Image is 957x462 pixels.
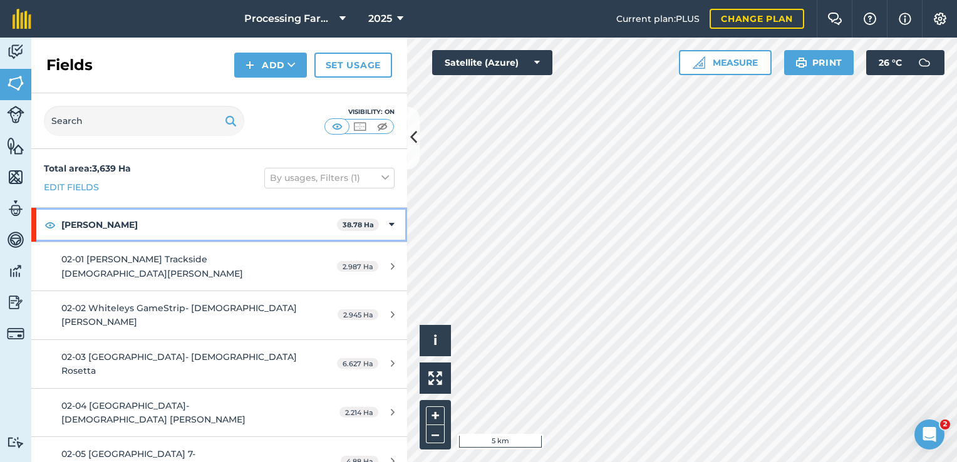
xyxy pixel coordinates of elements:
a: Edit fields [44,180,99,194]
img: svg+xml;base64,PHN2ZyB4bWxucz0iaHR0cDovL3d3dy53My5vcmcvMjAwMC9zdmciIHdpZHRoPSI1NiIgaGVpZ2h0PSI2MC... [7,168,24,187]
div: [PERSON_NAME]38.78 Ha [31,208,407,242]
img: svg+xml;base64,PD94bWwgdmVyc2lvbj0iMS4wIiBlbmNvZGluZz0idXRmLTgiPz4KPCEtLSBHZW5lcmF0b3I6IEFkb2JlIE... [7,199,24,218]
span: 26 ° C [879,50,902,75]
span: 2.987 Ha [337,261,378,272]
button: By usages, Filters (1) [264,168,395,188]
a: 02-04 [GEOGRAPHIC_DATA]- [DEMOGRAPHIC_DATA] [PERSON_NAME]2.214 Ha [31,389,407,437]
span: 02-01 [PERSON_NAME] Trackside [DEMOGRAPHIC_DATA][PERSON_NAME] [61,254,243,279]
img: svg+xml;base64,PD94bWwgdmVyc2lvbj0iMS4wIiBlbmNvZGluZz0idXRmLTgiPz4KPCEtLSBHZW5lcmF0b3I6IEFkb2JlIE... [7,293,24,312]
img: A question mark icon [862,13,877,25]
button: Satellite (Azure) [432,50,552,75]
span: i [433,332,437,348]
button: Print [784,50,854,75]
button: Add [234,53,307,78]
img: svg+xml;base64,PHN2ZyB4bWxucz0iaHR0cDovL3d3dy53My5vcmcvMjAwMC9zdmciIHdpZHRoPSI1MCIgaGVpZ2h0PSI0MC... [329,120,345,133]
img: svg+xml;base64,PHN2ZyB4bWxucz0iaHR0cDovL3d3dy53My5vcmcvMjAwMC9zdmciIHdpZHRoPSIxOSIgaGVpZ2h0PSIyNC... [225,113,237,128]
img: A cog icon [933,13,948,25]
img: svg+xml;base64,PD94bWwgdmVyc2lvbj0iMS4wIiBlbmNvZGluZz0idXRmLTgiPz4KPCEtLSBHZW5lcmF0b3I6IEFkb2JlIE... [7,436,24,448]
strong: 38.78 Ha [343,220,374,229]
input: Search [44,106,244,136]
span: Processing Farms [244,11,334,26]
h2: Fields [46,55,93,75]
strong: [PERSON_NAME] [61,208,337,242]
div: Visibility: On [324,107,395,117]
span: 2.945 Ha [338,309,378,320]
img: Four arrows, one pointing top left, one top right, one bottom right and the last bottom left [428,371,442,385]
img: svg+xml;base64,PHN2ZyB4bWxucz0iaHR0cDovL3d3dy53My5vcmcvMjAwMC9zdmciIHdpZHRoPSIxNCIgaGVpZ2h0PSIyNC... [246,58,254,73]
img: svg+xml;base64,PHN2ZyB4bWxucz0iaHR0cDovL3d3dy53My5vcmcvMjAwMC9zdmciIHdpZHRoPSIxNyIgaGVpZ2h0PSIxNy... [899,11,911,26]
img: svg+xml;base64,PD94bWwgdmVyc2lvbj0iMS4wIiBlbmNvZGluZz0idXRmLTgiPz4KPCEtLSBHZW5lcmF0b3I6IEFkb2JlIE... [7,106,24,123]
strong: Total area : 3,639 Ha [44,163,131,174]
span: 02-04 [GEOGRAPHIC_DATA]- [DEMOGRAPHIC_DATA] [PERSON_NAME] [61,400,246,425]
span: 2.214 Ha [339,407,378,418]
img: svg+xml;base64,PD94bWwgdmVyc2lvbj0iMS4wIiBlbmNvZGluZz0idXRmLTgiPz4KPCEtLSBHZW5lcmF0b3I6IEFkb2JlIE... [7,43,24,61]
span: 02-02 Whiteleys GameStrip- [DEMOGRAPHIC_DATA] [PERSON_NAME] [61,302,297,327]
img: svg+xml;base64,PD94bWwgdmVyc2lvbj0iMS4wIiBlbmNvZGluZz0idXRmLTgiPz4KPCEtLSBHZW5lcmF0b3I6IEFkb2JlIE... [7,262,24,280]
a: Set usage [314,53,392,78]
img: svg+xml;base64,PD94bWwgdmVyc2lvbj0iMS4wIiBlbmNvZGluZz0idXRmLTgiPz4KPCEtLSBHZW5lcmF0b3I6IEFkb2JlIE... [7,230,24,249]
img: svg+xml;base64,PHN2ZyB4bWxucz0iaHR0cDovL3d3dy53My5vcmcvMjAwMC9zdmciIHdpZHRoPSI1MCIgaGVpZ2h0PSI0MC... [375,120,390,133]
span: 02-03 [GEOGRAPHIC_DATA]- [DEMOGRAPHIC_DATA] Rosetta [61,351,297,376]
span: 6.627 Ha [337,358,378,369]
img: Two speech bubbles overlapping with the left bubble in the forefront [827,13,842,25]
a: 02-03 [GEOGRAPHIC_DATA]- [DEMOGRAPHIC_DATA] Rosetta6.627 Ha [31,340,407,388]
img: svg+xml;base64,PD94bWwgdmVyc2lvbj0iMS4wIiBlbmNvZGluZz0idXRmLTgiPz4KPCEtLSBHZW5lcmF0b3I6IEFkb2JlIE... [912,50,937,75]
img: svg+xml;base64,PHN2ZyB4bWxucz0iaHR0cDovL3d3dy53My5vcmcvMjAwMC9zdmciIHdpZHRoPSI1NiIgaGVpZ2h0PSI2MC... [7,74,24,93]
button: – [426,425,445,443]
iframe: Intercom live chat [914,419,944,449]
img: svg+xml;base64,PHN2ZyB4bWxucz0iaHR0cDovL3d3dy53My5vcmcvMjAwMC9zdmciIHdpZHRoPSIxOSIgaGVpZ2h0PSIyNC... [795,55,807,70]
img: svg+xml;base64,PHN2ZyB4bWxucz0iaHR0cDovL3d3dy53My5vcmcvMjAwMC9zdmciIHdpZHRoPSI1MCIgaGVpZ2h0PSI0MC... [352,120,368,133]
img: svg+xml;base64,PHN2ZyB4bWxucz0iaHR0cDovL3d3dy53My5vcmcvMjAwMC9zdmciIHdpZHRoPSIxOCIgaGVpZ2h0PSIyNC... [44,217,56,232]
button: i [420,325,451,356]
img: svg+xml;base64,PD94bWwgdmVyc2lvbj0iMS4wIiBlbmNvZGluZz0idXRmLTgiPz4KPCEtLSBHZW5lcmF0b3I6IEFkb2JlIE... [7,325,24,342]
a: 02-01 [PERSON_NAME] Trackside [DEMOGRAPHIC_DATA][PERSON_NAME]2.987 Ha [31,242,407,290]
span: Current plan : PLUS [616,12,700,26]
span: 2025 [368,11,392,26]
img: Ruler icon [693,56,705,69]
button: 26 °C [866,50,944,75]
img: fieldmargin Logo [13,9,31,29]
img: svg+xml;base64,PHN2ZyB4bWxucz0iaHR0cDovL3d3dy53My5vcmcvMjAwMC9zdmciIHdpZHRoPSI1NiIgaGVpZ2h0PSI2MC... [7,136,24,155]
button: + [426,406,445,425]
button: Measure [679,50,772,75]
a: Change plan [710,9,804,29]
span: 2 [940,419,950,429]
a: 02-02 Whiteleys GameStrip- [DEMOGRAPHIC_DATA] [PERSON_NAME]2.945 Ha [31,291,407,339]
